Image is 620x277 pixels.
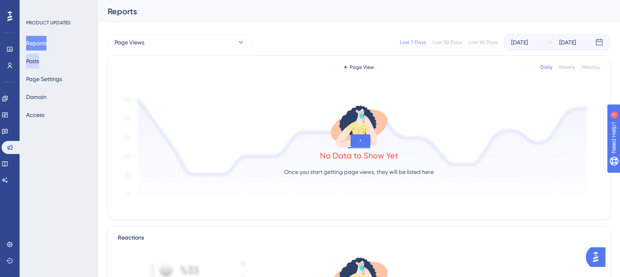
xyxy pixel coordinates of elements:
div: Last 30 Days [432,39,462,46]
span: Need Help? [19,2,51,12]
div: Page View [344,64,374,70]
button: Page Views [108,34,252,51]
div: Last 7 Days [400,39,426,46]
iframe: UserGuiding AI Assistant Launcher [586,245,610,269]
div: Last 90 Days [468,39,498,46]
div: Weekly [559,64,575,70]
div: Reports [108,6,590,17]
button: Page Settings [26,72,62,86]
div: Monthly [582,64,600,70]
div: [DATE] [511,37,528,47]
div: [DATE] [559,37,576,47]
div: No Data to Show Yet [320,150,398,161]
div: Daily [541,64,552,70]
p: Once you start getting page views, they will be listed here [284,167,434,177]
div: Reactions [118,233,600,243]
div: PRODUCT UPDATES [26,20,71,26]
span: Page Views [115,37,144,47]
button: Domain [26,90,46,104]
button: Posts [26,54,39,68]
button: Access [26,108,44,122]
button: Reports [26,36,46,51]
div: 1 [57,4,59,11]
